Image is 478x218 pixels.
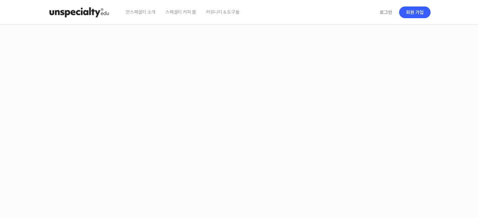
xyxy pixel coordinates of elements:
[399,6,431,18] a: 회원 가입
[6,135,472,144] p: 시간과 장소에 구애받지 않고, 검증된 커리큘럼으로
[6,99,472,132] p: [PERSON_NAME]을 다하는 당신을 위해, 최고와 함께 만든 커피 클래스
[376,5,396,20] a: 로그인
